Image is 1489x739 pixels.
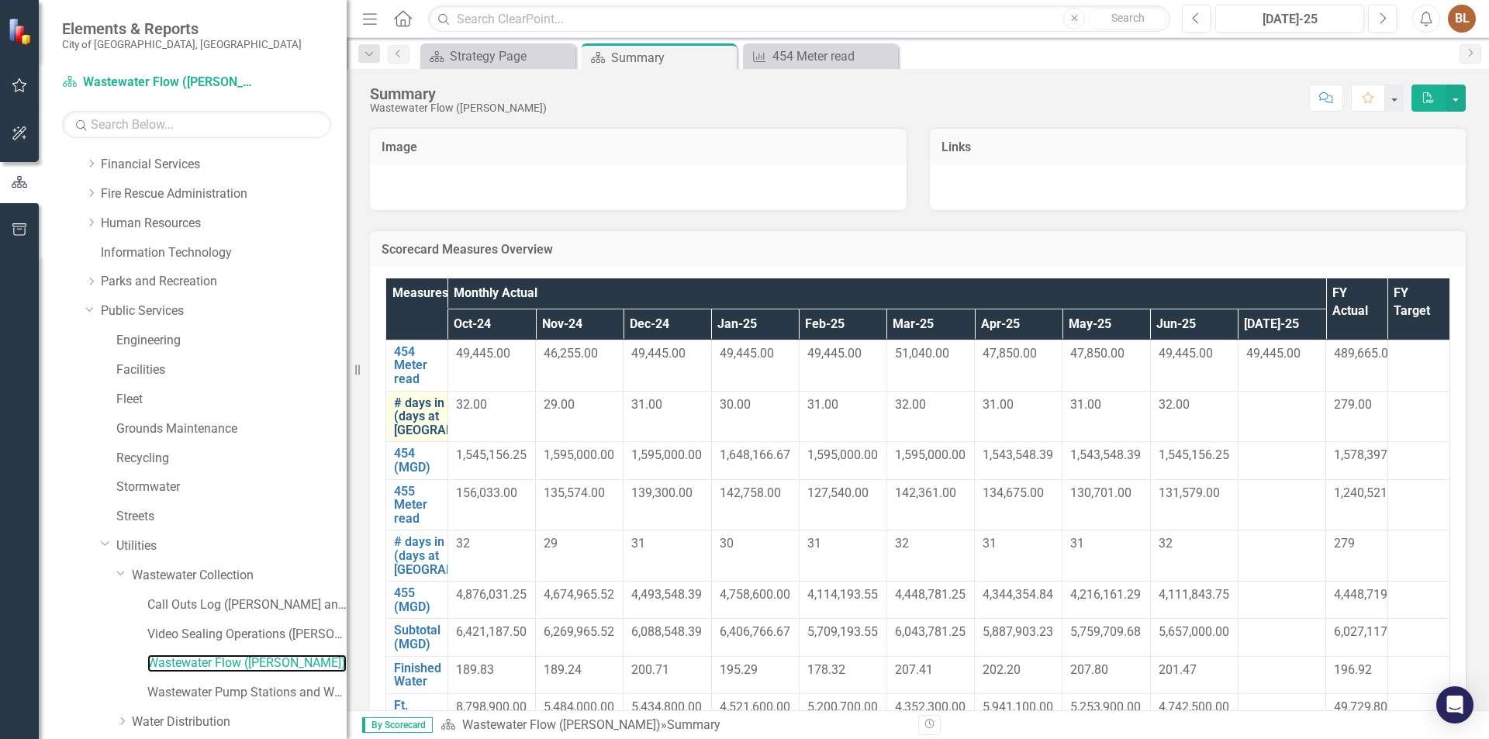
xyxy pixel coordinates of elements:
[450,47,572,66] div: Strategy Page
[807,587,878,602] span: 4,114,193.55
[1448,5,1476,33] button: BL
[807,662,845,677] span: 178.32
[462,717,661,732] a: Wastewater Flow ([PERSON_NAME])
[370,85,547,102] div: Summary
[456,485,517,500] span: 156,033.00
[895,447,966,462] span: 1,595,000.00
[456,587,527,602] span: 4,876,031.25
[394,485,440,526] a: 455 Meter read
[116,420,347,438] a: Grounds Maintenance
[720,662,758,677] span: 195.29
[394,396,518,437] a: # days in a month (days at [GEOGRAPHIC_DATA])
[983,536,997,551] span: 31
[544,447,614,462] span: 1,595,000.00
[772,47,894,66] div: 454 Meter read
[631,699,702,714] span: 5,434,800.00
[895,587,966,602] span: 4,448,781.25
[386,391,448,442] td: Double-Click to Edit Right Click for Context Menu
[116,537,347,555] a: Utilities
[456,662,494,677] span: 189.83
[631,346,686,361] span: 49,445.00
[456,699,527,714] span: 8,798,900.00
[382,243,1454,257] h3: Scorecard Measures Overview
[895,624,966,639] span: 6,043,781.25
[101,215,347,233] a: Human Resources
[1159,662,1197,677] span: 201.47
[1070,587,1141,602] span: 4,216,161.29
[62,38,302,50] small: City of [GEOGRAPHIC_DATA], [GEOGRAPHIC_DATA]
[424,47,572,66] a: Strategy Page
[544,587,614,602] span: 4,674,965.52
[1334,699,1411,714] span: 49,729,800.00
[101,273,347,291] a: Parks and Recreation
[1436,686,1473,723] div: Open Intercom Messenger
[132,713,347,731] a: Water Distribution
[1334,397,1372,412] span: 279.00
[611,48,733,67] div: Summary
[1221,10,1359,29] div: [DATE]-25
[1159,447,1229,462] span: 1,545,156.25
[631,536,645,551] span: 31
[747,47,894,66] a: 454 Meter read
[1159,587,1229,602] span: 4,111,843.75
[807,447,878,462] span: 1,595,000.00
[983,624,1053,639] span: 5,887,903.23
[720,587,790,602] span: 4,758,600.00
[1334,662,1372,677] span: 196.92
[895,485,956,500] span: 142,361.00
[116,332,347,350] a: Engineering
[386,619,448,656] td: Double-Click to Edit Right Click for Context Menu
[544,536,558,551] span: 29
[1159,624,1229,639] span: 5,657,000.00
[895,536,909,551] span: 32
[631,662,669,677] span: 200.71
[895,699,966,714] span: 4,352,300.00
[147,626,347,644] a: Video Sealing Operations ([PERSON_NAME])
[1070,397,1101,412] span: 31.00
[1089,8,1166,29] button: Search
[62,74,256,92] a: Wastewater Flow ([PERSON_NAME])
[370,102,547,114] div: Wastewater Flow ([PERSON_NAME])
[631,485,693,500] span: 139,300.00
[1159,397,1190,412] span: 32.00
[807,699,878,714] span: 5,200,700.00
[394,661,441,689] a: Finished Water
[1070,662,1108,677] span: 207.80
[382,140,895,154] h3: Image
[386,442,448,479] td: Double-Click to Edit Right Click for Context Menu
[895,346,949,361] span: 51,040.00
[1070,346,1125,361] span: 47,850.00
[456,397,487,412] span: 32.00
[983,447,1053,462] span: 1,543,548.39
[1159,346,1213,361] span: 49,445.00
[440,717,907,734] div: »
[1334,485,1404,500] span: 1,240,521.00
[394,447,440,474] a: 454 (MGD)
[895,397,926,412] span: 32.00
[1159,699,1229,714] span: 4,742,500.00
[456,536,470,551] span: 32
[116,361,347,379] a: Facilities
[386,582,448,619] td: Double-Click to Edit Right Click for Context Menu
[1334,447,1404,462] span: 1,578,397.33
[720,699,790,714] span: 4,521,600.00
[1334,587,1404,602] span: 4,448,719.98
[147,684,347,702] a: Wastewater Pump Stations and WTP ([PERSON_NAME])
[667,717,720,732] div: Summary
[720,346,774,361] span: 49,445.00
[631,447,702,462] span: 1,595,000.00
[544,624,614,639] span: 6,269,965.52
[1070,447,1141,462] span: 1,543,548.39
[544,699,614,714] span: 5,484,000.00
[8,17,35,44] img: ClearPoint Strategy
[116,391,347,409] a: Fleet
[116,508,347,526] a: Streets
[456,624,527,639] span: 6,421,187.50
[386,530,448,582] td: Double-Click to Edit Right Click for Context Menu
[544,485,605,500] span: 135,574.00
[1215,5,1364,33] button: [DATE]-25
[983,397,1014,412] span: 31.00
[394,586,440,613] a: 455 (MGD)
[1070,699,1141,714] span: 5,253,900.00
